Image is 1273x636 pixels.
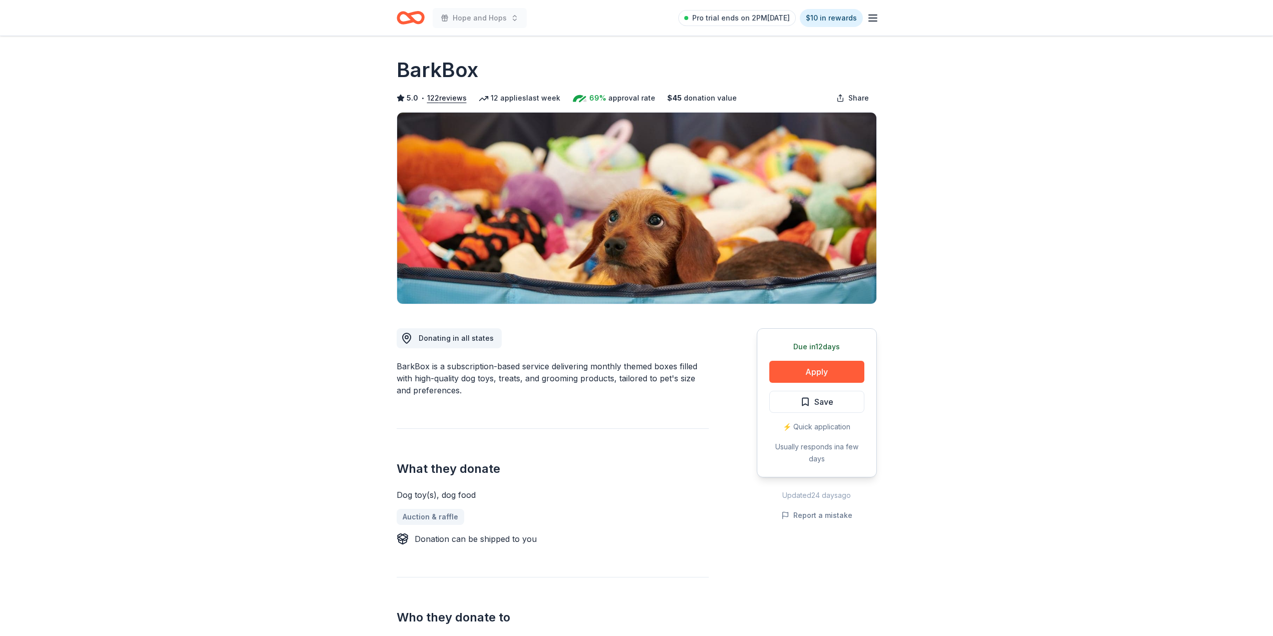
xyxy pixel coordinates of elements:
button: Apply [769,361,864,383]
span: 69% [589,92,606,104]
span: $ 45 [667,92,682,104]
h2: What they donate [397,461,709,477]
div: BarkBox is a subscription-based service delivering monthly themed boxes filled with high-quality ... [397,360,709,396]
div: 12 applies last week [479,92,560,104]
button: Report a mistake [781,509,852,521]
span: Hope and Hops [453,12,507,24]
a: Home [397,6,425,30]
span: donation value [684,92,737,104]
div: Usually responds in a few days [769,441,864,465]
span: 5.0 [407,92,418,104]
h1: BarkBox [397,56,478,84]
span: • [421,94,424,102]
div: Due in 12 days [769,341,864,353]
span: Donating in all states [419,334,494,342]
div: ⚡️ Quick application [769,421,864,433]
div: Donation can be shipped to you [415,533,537,545]
button: Hope and Hops [433,8,527,28]
a: Pro trial ends on 2PM[DATE] [678,10,796,26]
div: Dog toy(s), dog food [397,489,709,501]
a: $10 in rewards [800,9,863,27]
a: Auction & raffle [397,509,464,525]
button: Share [828,88,877,108]
span: Pro trial ends on 2PM[DATE] [692,12,790,24]
h2: Who they donate to [397,609,709,625]
span: approval rate [608,92,655,104]
img: Image for BarkBox [397,113,876,304]
div: Updated 24 days ago [757,489,877,501]
button: 122reviews [427,92,467,104]
button: Save [769,391,864,413]
span: Share [848,92,869,104]
span: Save [814,395,833,408]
